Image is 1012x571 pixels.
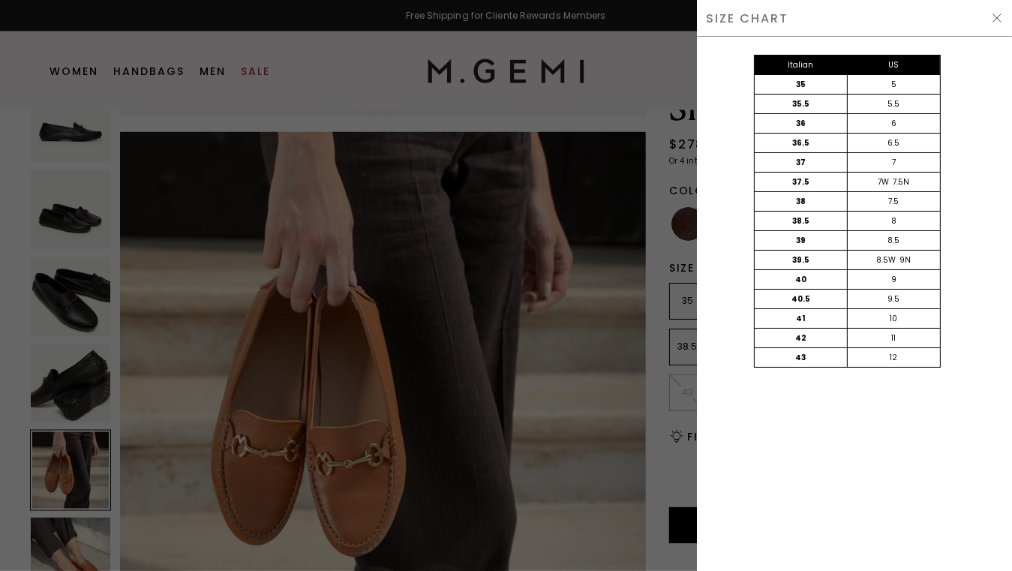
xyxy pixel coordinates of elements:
[755,134,848,152] div: 36.5
[755,56,848,74] div: Italian
[847,231,940,250] div: 8.5
[847,56,940,74] div: US
[755,153,848,172] div: 37
[755,329,848,347] div: 42
[847,212,940,230] div: 8
[847,270,940,289] div: 9
[755,348,848,367] div: 43
[755,309,848,328] div: 41
[755,251,848,269] div: 39.5
[847,192,940,211] div: 7.5
[847,329,940,347] div: 11
[755,212,848,230] div: 38.5
[847,348,940,367] div: 12
[878,176,889,188] div: 7W
[755,114,848,133] div: 36
[755,231,848,250] div: 39
[755,290,848,308] div: 40.5
[847,75,940,94] div: 5
[847,153,940,172] div: 7
[755,75,848,94] div: 35
[991,12,1003,24] img: Hide Drawer
[876,254,896,266] div: 8.5W
[847,309,940,328] div: 10
[755,95,848,113] div: 35.5
[847,134,940,152] div: 6.5
[847,95,940,113] div: 5.5
[755,173,848,191] div: 37.5
[899,254,911,266] div: 9N
[847,114,940,133] div: 6
[893,176,909,188] div: 7.5N
[847,290,940,308] div: 9.5
[755,192,848,211] div: 38
[755,270,848,289] div: 40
